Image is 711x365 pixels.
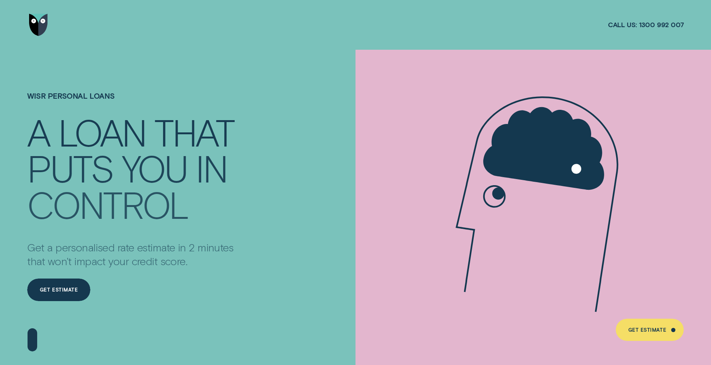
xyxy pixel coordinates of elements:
[27,92,243,114] h1: Wisr Personal Loans
[122,151,187,186] div: YOU
[27,279,90,301] a: Get Estimate
[27,151,113,186] div: PUTS
[608,21,684,29] a: Call us:1300 992 007
[196,151,227,186] div: IN
[608,21,637,29] span: Call us:
[27,114,243,218] h4: A LOAN THAT PUTS YOU IN CONTROL
[27,115,49,150] div: A
[154,115,234,150] div: THAT
[58,115,145,150] div: LOAN
[616,319,683,341] a: Get Estimate
[27,241,243,267] p: Get a personalised rate estimate in 2 minutes that won't impact your credit score.
[639,21,684,29] span: 1300 992 007
[27,187,188,222] div: CONTROL
[29,14,48,36] img: Wisr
